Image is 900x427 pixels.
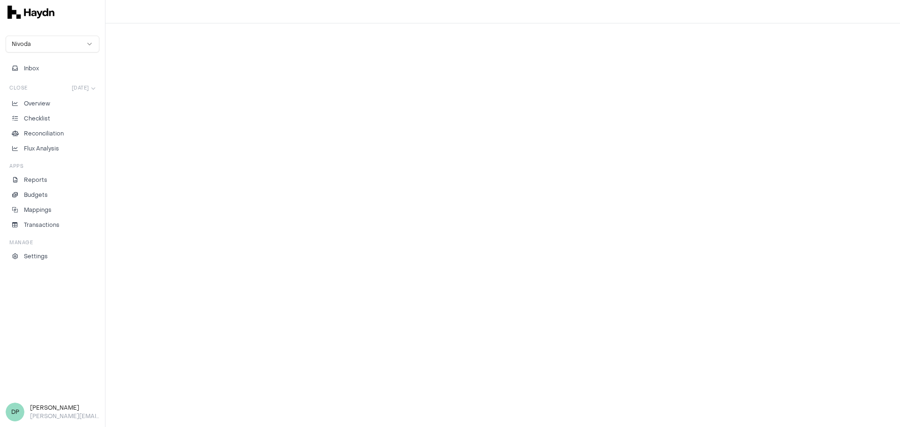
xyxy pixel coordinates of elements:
[24,221,60,229] p: Transactions
[24,64,39,73] span: Inbox
[6,97,99,110] a: Overview
[7,6,54,19] img: svg+xml,%3c
[6,142,99,155] a: Flux Analysis
[24,206,52,214] p: Mappings
[6,203,99,217] a: Mappings
[9,239,33,246] h3: Manage
[6,188,99,202] a: Budgets
[72,84,89,91] span: [DATE]
[6,62,99,75] button: Inbox
[24,176,47,184] p: Reports
[24,99,50,108] p: Overview
[24,191,48,199] p: Budgets
[6,218,99,232] a: Transactions
[24,252,48,261] p: Settings
[6,173,99,187] a: Reports
[9,84,28,91] h3: Close
[24,144,59,153] p: Flux Analysis
[6,403,24,421] span: DP
[9,163,23,170] h3: Apps
[30,412,99,420] p: [PERSON_NAME][EMAIL_ADDRESS][PERSON_NAME][DOMAIN_NAME]
[68,82,100,93] button: [DATE]
[24,114,50,123] p: Checklist
[30,404,99,412] h3: [PERSON_NAME]
[6,112,99,125] a: Checklist
[6,250,99,263] a: Settings
[24,129,64,138] p: Reconciliation
[6,127,99,140] a: Reconciliation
